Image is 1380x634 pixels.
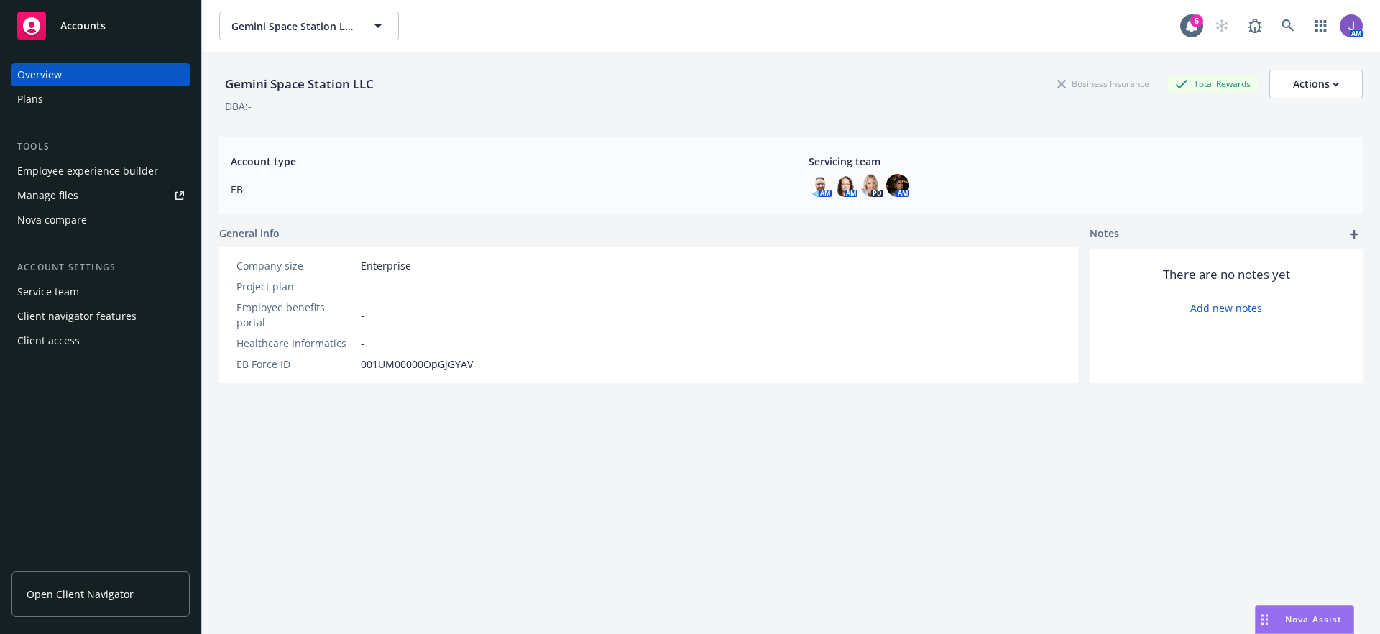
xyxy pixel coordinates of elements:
[11,88,190,111] a: Plans
[27,587,134,602] span: Open Client Navigator
[1256,606,1274,633] div: Drag to move
[236,258,355,273] div: Company size
[860,174,883,197] img: photo
[11,260,190,275] div: Account settings
[11,184,190,207] a: Manage files
[11,208,190,231] a: Nova compare
[361,258,411,273] span: Enterprise
[225,98,252,114] div: DBA: -
[1274,12,1302,40] a: Search
[17,184,78,207] div: Manage files
[1207,12,1236,40] a: Start snowing
[809,174,832,197] img: photo
[236,300,355,330] div: Employee benefits portal
[17,305,137,328] div: Client navigator features
[219,75,379,93] div: Gemini Space Station LLC
[236,357,355,372] div: EB Force ID
[1269,70,1363,98] button: Actions
[1340,14,1363,37] img: photo
[11,329,190,352] a: Client access
[361,308,364,323] span: -
[11,305,190,328] a: Client navigator features
[231,19,356,34] span: Gemini Space Station LLC
[236,279,355,294] div: Project plan
[1241,12,1269,40] a: Report a Bug
[17,280,79,303] div: Service team
[1090,226,1119,243] span: Notes
[361,279,364,294] span: -
[231,182,773,197] span: EB
[1190,300,1262,316] a: Add new notes
[11,160,190,183] a: Employee experience builder
[1293,70,1339,98] div: Actions
[1190,14,1203,27] div: 5
[809,154,1351,169] span: Servicing team
[11,63,190,86] a: Overview
[886,174,909,197] img: photo
[60,20,106,32] span: Accounts
[17,329,80,352] div: Client access
[17,88,43,111] div: Plans
[17,208,87,231] div: Nova compare
[219,12,399,40] button: Gemini Space Station LLC
[834,174,857,197] img: photo
[11,139,190,154] div: Tools
[11,280,190,303] a: Service team
[1285,613,1342,625] span: Nova Assist
[1050,75,1156,93] div: Business Insurance
[1307,12,1335,40] a: Switch app
[1345,226,1363,243] a: add
[236,336,355,351] div: Healthcare Informatics
[231,154,773,169] span: Account type
[17,63,62,86] div: Overview
[361,336,364,351] span: -
[361,357,473,372] span: 001UM00000OpGjGYAV
[17,160,158,183] div: Employee experience builder
[1255,605,1354,634] button: Nova Assist
[11,6,190,46] a: Accounts
[219,226,280,241] span: General info
[1163,266,1290,283] span: There are no notes yet
[1168,75,1258,93] div: Total Rewards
